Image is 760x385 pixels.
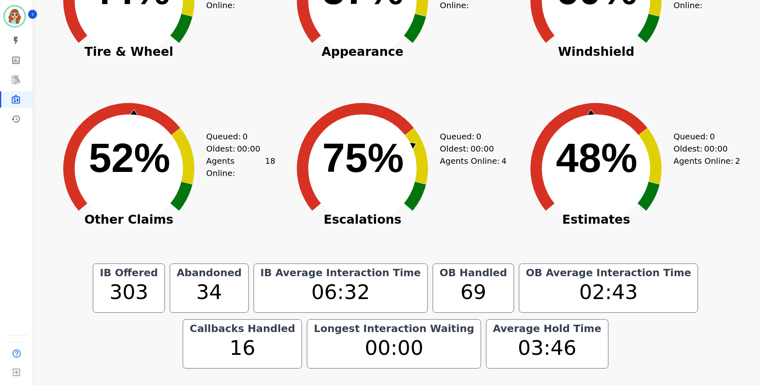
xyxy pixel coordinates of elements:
[259,269,423,277] div: IB Average Interaction Time
[281,216,444,224] span: Escalations
[322,135,404,180] text: 75%
[524,269,693,277] div: OB Average Interaction Time
[206,155,276,179] div: Agents Online:
[491,333,603,363] div: 03:46
[259,277,423,308] div: 06:32
[735,155,740,167] span: 2
[175,269,243,277] div: Abandoned
[710,130,715,143] span: 0
[674,155,743,167] div: Agents Online:
[98,277,160,308] div: 303
[524,277,693,308] div: 02:43
[515,48,678,56] span: Windshield
[265,155,275,179] span: 18
[188,333,297,363] div: 16
[243,130,248,143] span: 0
[5,7,24,26] img: Bordered avatar
[206,143,267,155] div: Oldest:
[438,277,509,308] div: 69
[312,333,476,363] div: 00:00
[438,269,509,277] div: OB Handled
[98,269,160,277] div: IB Offered
[206,130,267,143] div: Queued:
[440,130,501,143] div: Queued:
[515,216,678,224] span: Estimates
[188,325,297,333] div: Callbacks Handled
[312,325,476,333] div: Longest Interaction Waiting
[674,143,735,155] div: Oldest:
[476,130,482,143] span: 0
[281,48,444,56] span: Appearance
[175,277,243,308] div: 34
[471,143,494,155] span: 00:00
[502,155,507,167] span: 4
[674,130,735,143] div: Queued:
[48,48,210,56] span: Tire & Wheel
[491,325,603,333] div: Average Hold Time
[48,216,210,224] span: Other Claims
[89,135,170,180] text: 52%
[704,143,728,155] span: 00:00
[440,143,501,155] div: Oldest:
[237,143,261,155] span: 00:00
[556,135,637,180] text: 48%
[440,155,509,167] div: Agents Online:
